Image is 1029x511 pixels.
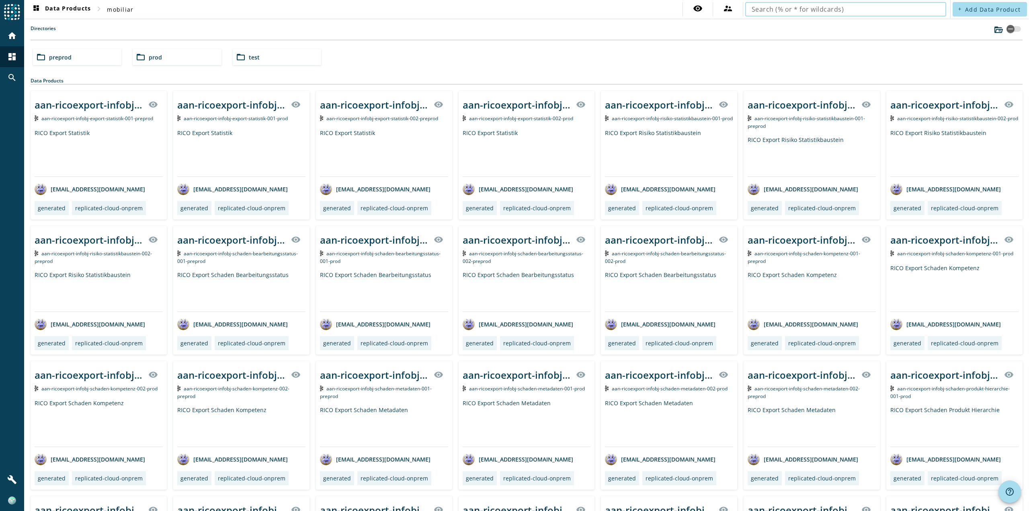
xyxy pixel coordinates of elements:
[605,115,609,121] img: Kafka Topic: aan-ricoexport-infobj-risiko-statistikbaustein-001-prod
[31,25,56,40] label: Directories
[748,406,876,447] div: RICO Export Schaden Metadaten
[861,370,871,380] mat-icon: visibility
[180,339,208,347] div: generated
[35,183,47,195] img: avatar
[719,235,728,244] mat-icon: visibility
[463,453,573,465] div: [EMAIL_ADDRESS][DOMAIN_NAME]
[719,100,728,109] mat-icon: visibility
[218,339,285,347] div: replicated-cloud-onprem
[751,204,779,212] div: generated
[35,98,143,111] div: aan-ricoexport-infobj-export-statistik-001-_stage_
[463,368,572,382] div: aan-ricoexport-infobj-schaden-metadaten-001-_stage_
[149,53,162,61] span: prod
[646,339,713,347] div: replicated-cloud-onprem
[361,204,428,212] div: replicated-cloud-onprem
[890,406,1019,447] div: RICO Export Schaden Produkt Hierarchie
[748,385,860,400] span: Kafka Topic: aan-ricoexport-infobj-schaden-metadaten-002-preprod
[35,250,152,265] span: Kafka Topic: aan-ricoexport-infobj-risiko-statistikbaustein-002-preprod
[751,339,779,347] div: generated
[180,204,208,212] div: generated
[894,339,921,347] div: generated
[320,453,430,465] div: [EMAIL_ADDRESS][DOMAIN_NAME]
[466,204,494,212] div: generated
[723,4,733,13] mat-icon: supervisor_account
[890,453,1001,465] div: [EMAIL_ADDRESS][DOMAIN_NAME]
[148,370,158,380] mat-icon: visibility
[249,53,260,61] span: test
[576,100,586,109] mat-icon: visibility
[320,129,448,176] div: RICO Export Statistik
[1005,487,1015,497] mat-icon: help_outline
[38,204,66,212] div: generated
[75,204,143,212] div: replicated-cloud-onprem
[788,474,856,482] div: replicated-cloud-onprem
[320,386,324,391] img: Kafka Topic: aan-ricoexport-infobj-schaden-metadaten-001-preprod
[177,386,181,391] img: Kafka Topic: aan-ricoexport-infobj-schaden-kompetenz-002-preprod
[469,115,573,122] span: Kafka Topic: aan-ricoexport-infobj-export-statistik-002-prod
[104,2,137,16] button: mobiliar
[1004,235,1014,244] mat-icon: visibility
[748,136,876,176] div: RICO Export Risiko Statistikbaustein
[605,386,609,391] img: Kafka Topic: aan-ricoexport-infobj-schaden-metadaten-002-prod
[463,453,475,465] img: avatar
[965,6,1021,13] span: Add Data Product
[177,250,181,256] img: Kafka Topic: aan-ricoexport-infobj-schaden-bearbeitungsstatus-001-preprod
[35,250,38,256] img: Kafka Topic: aan-ricoexport-infobj-risiko-statistikbaustein-002-preprod
[320,318,430,330] div: [EMAIL_ADDRESS][DOMAIN_NAME]
[320,98,429,111] div: aan-ricoexport-infobj-export-statistik-002-_stage_
[236,52,246,62] mat-icon: folder_open
[291,235,301,244] mat-icon: visibility
[890,386,894,391] img: Kafka Topic: aan-ricoexport-infobj-schaden-produkt-hierarchie-001-prod
[177,98,286,111] div: aan-ricoexport-infobj-export-statistik-001-_stage_
[605,453,715,465] div: [EMAIL_ADDRESS][DOMAIN_NAME]
[890,129,1019,176] div: RICO Export Risiko Statistikbaustein
[463,318,573,330] div: [EMAIL_ADDRESS][DOMAIN_NAME]
[890,115,894,121] img: Kafka Topic: aan-ricoexport-infobj-risiko-statistikbaustein-002-prod
[35,453,47,465] img: avatar
[748,271,876,312] div: RICO Export Schaden Kompetenz
[291,100,301,109] mat-icon: visibility
[463,183,573,195] div: [EMAIL_ADDRESS][DOMAIN_NAME]
[148,235,158,244] mat-icon: visibility
[748,368,857,382] div: aan-ricoexport-infobj-schaden-metadaten-002-_stage_
[320,318,332,330] img: avatar
[608,204,636,212] div: generated
[646,204,713,212] div: replicated-cloud-onprem
[890,183,902,195] img: avatar
[177,183,189,195] img: avatar
[35,115,38,121] img: Kafka Topic: aan-ricoexport-infobj-export-statistik-001-preprod
[320,115,324,121] img: Kafka Topic: aan-ricoexport-infobj-export-statistik-002-preprod
[463,233,572,246] div: aan-ricoexport-infobj-schaden-bearbeitungsstatus-002-_stage_
[177,271,305,312] div: RICO Export Schaden Bearbeitungsstatus
[612,385,728,392] span: Kafka Topic: aan-ricoexport-infobj-schaden-metadaten-002-prod
[35,386,38,391] img: Kafka Topic: aan-ricoexport-infobj-schaden-kompetenz-002-prod
[35,453,145,465] div: [EMAIL_ADDRESS][DOMAIN_NAME]
[218,204,285,212] div: replicated-cloud-onprem
[897,115,1018,122] span: Kafka Topic: aan-ricoexport-infobj-risiko-statistikbaustein-002-prod
[7,73,17,82] mat-icon: search
[748,453,858,465] div: [EMAIL_ADDRESS][DOMAIN_NAME]
[1004,100,1014,109] mat-icon: visibility
[326,115,438,122] span: Kafka Topic: aan-ricoexport-infobj-export-statistik-002-preprod
[751,474,779,482] div: generated
[177,183,288,195] div: [EMAIL_ADDRESS][DOMAIN_NAME]
[605,250,726,265] span: Kafka Topic: aan-ricoexport-infobj-schaden-bearbeitungsstatus-002-prod
[748,318,858,330] div: [EMAIL_ADDRESS][DOMAIN_NAME]
[576,370,586,380] mat-icon: visibility
[323,474,351,482] div: generated
[890,183,1001,195] div: [EMAIL_ADDRESS][DOMAIN_NAME]
[7,52,17,62] mat-icon: dashboard
[463,250,466,256] img: Kafka Topic: aan-ricoexport-infobj-schaden-bearbeitungsstatus-002-preprod
[177,453,288,465] div: [EMAIL_ADDRESS][DOMAIN_NAME]
[177,368,286,382] div: aan-ricoexport-infobj-schaden-kompetenz-002-_stage_
[608,474,636,482] div: generated
[38,339,66,347] div: generated
[38,474,66,482] div: generated
[503,204,571,212] div: replicated-cloud-onprem
[469,385,585,392] span: Kafka Topic: aan-ricoexport-infobj-schaden-metadaten-001-prod
[177,129,305,176] div: RICO Export Statistik
[35,318,47,330] img: avatar
[35,183,145,195] div: [EMAIL_ADDRESS][DOMAIN_NAME]
[49,53,72,61] span: preprod
[7,475,17,484] mat-icon: build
